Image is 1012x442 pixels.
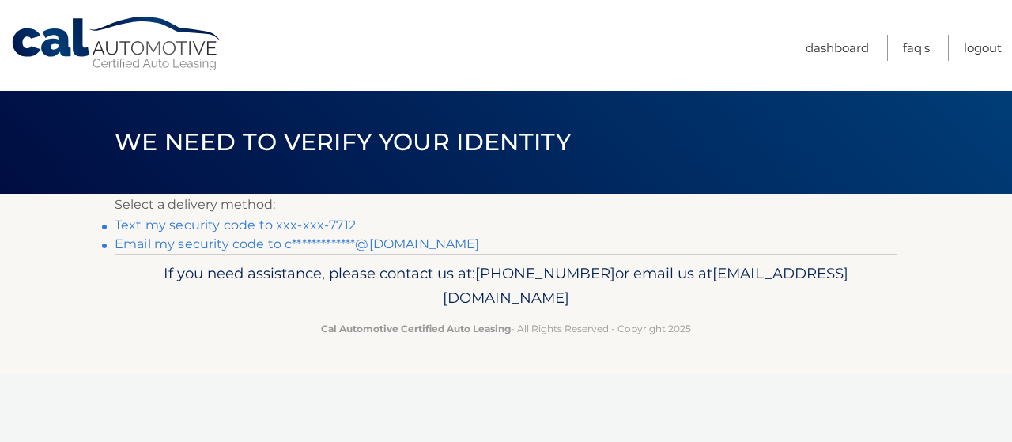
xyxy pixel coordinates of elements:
[903,35,930,61] a: FAQ's
[115,127,571,157] span: We need to verify your identity
[964,35,1002,61] a: Logout
[115,194,897,216] p: Select a delivery method:
[321,323,511,334] strong: Cal Automotive Certified Auto Leasing
[806,35,869,61] a: Dashboard
[115,217,356,232] a: Text my security code to xxx-xxx-7712
[125,261,887,312] p: If you need assistance, please contact us at: or email us at
[125,320,887,337] p: - All Rights Reserved - Copyright 2025
[475,264,615,282] span: [PHONE_NUMBER]
[10,16,224,72] a: Cal Automotive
